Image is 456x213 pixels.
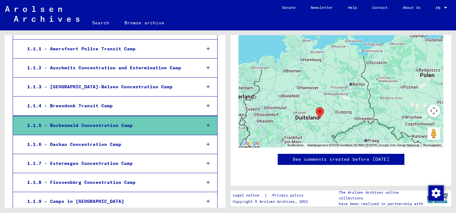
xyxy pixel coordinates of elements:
[117,15,172,30] a: Browse archive
[22,81,196,93] div: 1.1.3 - [GEOGRAPHIC_DATA]-Belsen Concentration Camp
[307,143,419,147] span: Kaartgegevens ©2025 GeoBasis-DE/BKG (©2009), Google, Inst. Geogr. Nacional
[427,127,440,140] button: Sleep Pegman de kaart op om Street View te openen
[436,6,443,10] span: EN
[339,190,424,201] p: The Arolsen Archives online collections
[5,6,79,22] img: Arolsen_neg.svg
[22,43,196,55] div: 1.1.1 - Amersfoort Police Transit Camp
[293,156,389,163] a: See comments created before [DATE]
[233,199,311,204] p: Copyright © Arolsen Archives, 2021
[426,190,449,206] img: yv_logo.png
[22,195,196,208] div: 1.1.9 - Camps in [GEOGRAPHIC_DATA]
[22,119,196,132] div: 1.1.5 - Buchenwald Concentration Camp
[339,201,424,207] p: have been realized in partnership with
[423,143,441,147] a: Voorwaarden
[287,143,304,147] button: Sneltoetsen
[428,185,444,201] img: Change consent
[22,138,196,151] div: 1.1.6 - Dachau Concentration Camp
[233,192,264,199] a: Legal notice
[22,62,196,74] div: 1.1.2 - Auschwitz Concentration and Extermination Camp
[22,100,196,112] div: 1.1.4 - Breendonk Transit Camp
[240,139,261,147] img: Google
[240,139,261,147] a: Dit gebied openen in Google Maps (er wordt een nieuw venster geopend)
[22,176,196,189] div: 1.1.8 - Flossenbürg Concentration Camp
[85,15,117,30] a: Search
[233,192,311,199] div: |
[22,157,196,170] div: 1.1.7 - Esterwegen Concentration Camp
[427,104,440,117] button: Bedieningsopties voor de kaartweergave
[267,192,311,199] a: Privacy policy
[316,107,324,119] div: Buchenwald Concentration Camp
